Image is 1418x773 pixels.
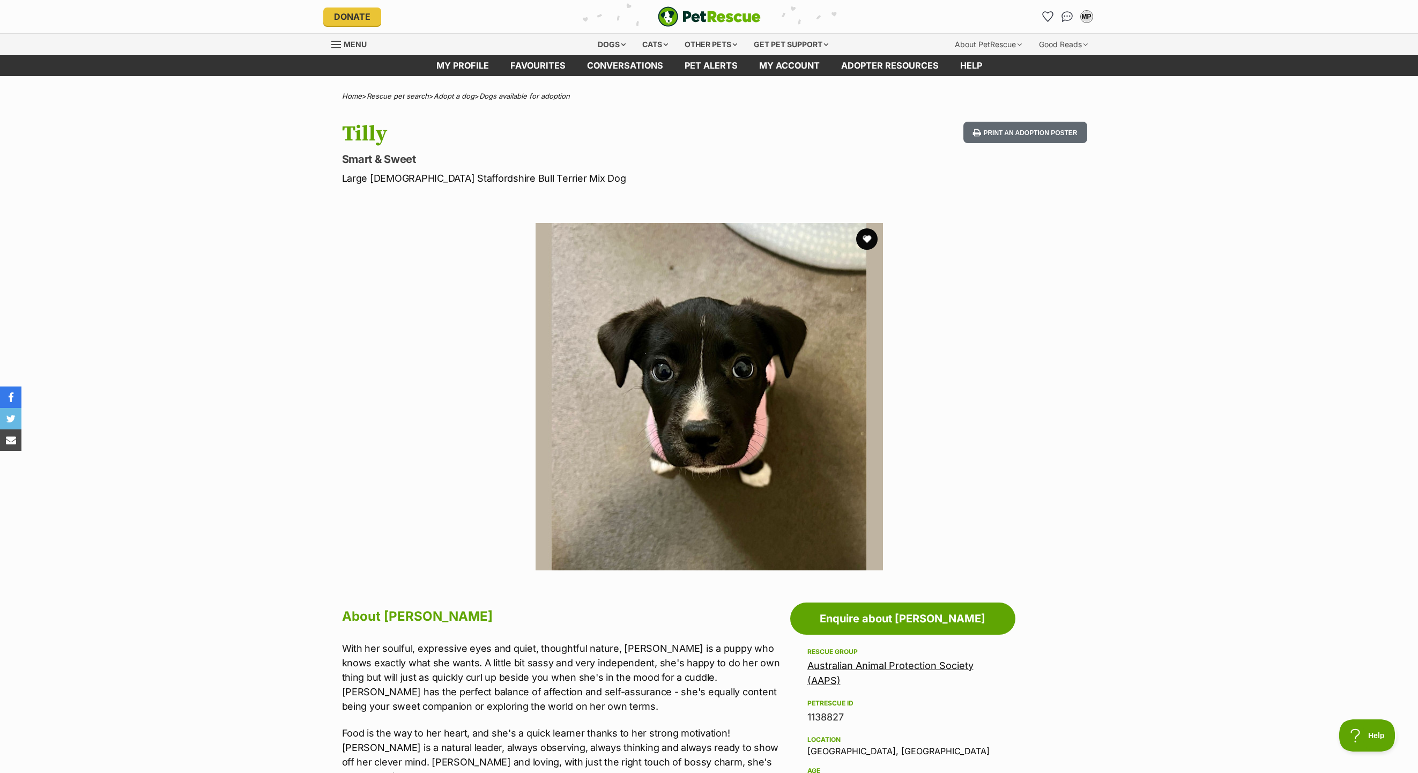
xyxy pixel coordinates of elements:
[658,6,761,27] a: PetRescue
[1078,8,1095,25] button: My account
[790,603,1015,635] a: Enquire about [PERSON_NAME]
[674,55,748,76] a: Pet alerts
[342,641,785,713] p: With her soulful, expressive eyes and quiet, thoughtful nature, [PERSON_NAME] is a puppy who know...
[830,55,949,76] a: Adopter resources
[590,34,633,55] div: Dogs
[807,710,998,725] div: 1138827
[746,34,836,55] div: Get pet support
[1059,8,1076,25] a: Conversations
[342,92,362,100] a: Home
[949,55,993,76] a: Help
[367,92,429,100] a: Rescue pet search
[807,648,998,656] div: Rescue group
[807,735,998,744] div: Location
[323,8,381,26] a: Donate
[315,92,1103,100] div: > > >
[677,34,745,55] div: Other pets
[500,55,576,76] a: Favourites
[344,40,367,49] span: Menu
[536,223,883,570] img: Photo of Tilly
[856,228,878,250] button: favourite
[479,92,570,100] a: Dogs available for adoption
[1339,719,1397,752] iframe: Help Scout Beacon - Open
[748,55,830,76] a: My account
[635,34,675,55] div: Cats
[426,55,500,76] a: My profile
[658,6,761,27] img: logo-e224e6f780fb5917bec1dbf3a21bbac754714ae5b6737aabdf751b685950b380.svg
[1040,8,1095,25] ul: Account quick links
[342,171,796,185] p: Large [DEMOGRAPHIC_DATA] Staffordshire Bull Terrier Mix Dog
[1040,8,1057,25] a: Favourites
[807,733,998,756] div: [GEOGRAPHIC_DATA], [GEOGRAPHIC_DATA]
[1081,11,1092,22] div: MP
[342,605,785,628] h2: About [PERSON_NAME]
[1061,11,1073,22] img: chat-41dd97257d64d25036548639549fe6c8038ab92f7586957e7f3b1b290dea8141.svg
[963,122,1087,144] button: Print an adoption poster
[342,122,796,146] h1: Tilly
[331,34,374,53] a: Menu
[576,55,674,76] a: conversations
[807,660,974,686] a: Australian Animal Protection Society (AAPS)
[947,34,1029,55] div: About PetRescue
[1031,34,1095,55] div: Good Reads
[434,92,474,100] a: Adopt a dog
[807,699,998,708] div: PetRescue ID
[342,152,796,167] p: Smart & Sweet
